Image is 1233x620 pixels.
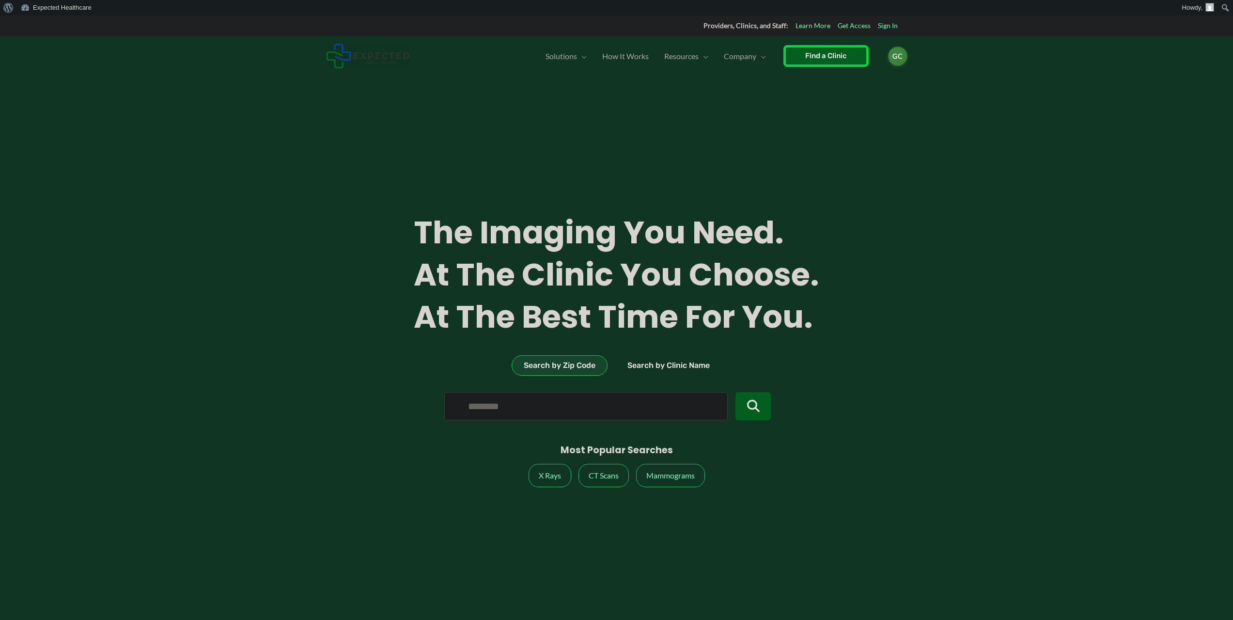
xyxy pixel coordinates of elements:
[602,39,649,73] span: How It Works
[636,464,705,487] a: Mammograms
[561,445,673,457] h3: Most Popular Searches
[615,355,722,376] button: Search by Clinic Name
[326,44,410,68] img: Expected Healthcare Logo - side, dark font, small
[529,464,571,487] a: X Rays
[888,47,907,66] a: GC
[578,464,629,487] a: CT Scans
[414,214,819,252] span: The imaging you need.
[538,39,594,73] a: SolutionsMenu Toggle
[724,39,756,73] span: Company
[450,400,463,413] img: Location pin
[414,299,819,336] span: At the best time for you.
[656,39,716,73] a: ResourcesMenu Toggle
[783,45,869,67] a: Find a Clinic
[414,256,819,294] span: At the clinic you choose.
[703,21,788,30] strong: Providers, Clinics, and Staff:
[512,355,608,376] button: Search by Zip Code
[716,39,774,73] a: CompanyMenu Toggle
[838,19,871,32] a: Get Access
[756,39,766,73] span: Menu Toggle
[878,19,898,32] a: Sign In
[538,39,774,73] nav: Primary Site Navigation
[796,19,830,32] a: Learn More
[664,39,699,73] span: Resources
[577,39,587,73] span: Menu Toggle
[699,39,708,73] span: Menu Toggle
[546,39,577,73] span: Solutions
[594,39,656,73] a: How It Works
